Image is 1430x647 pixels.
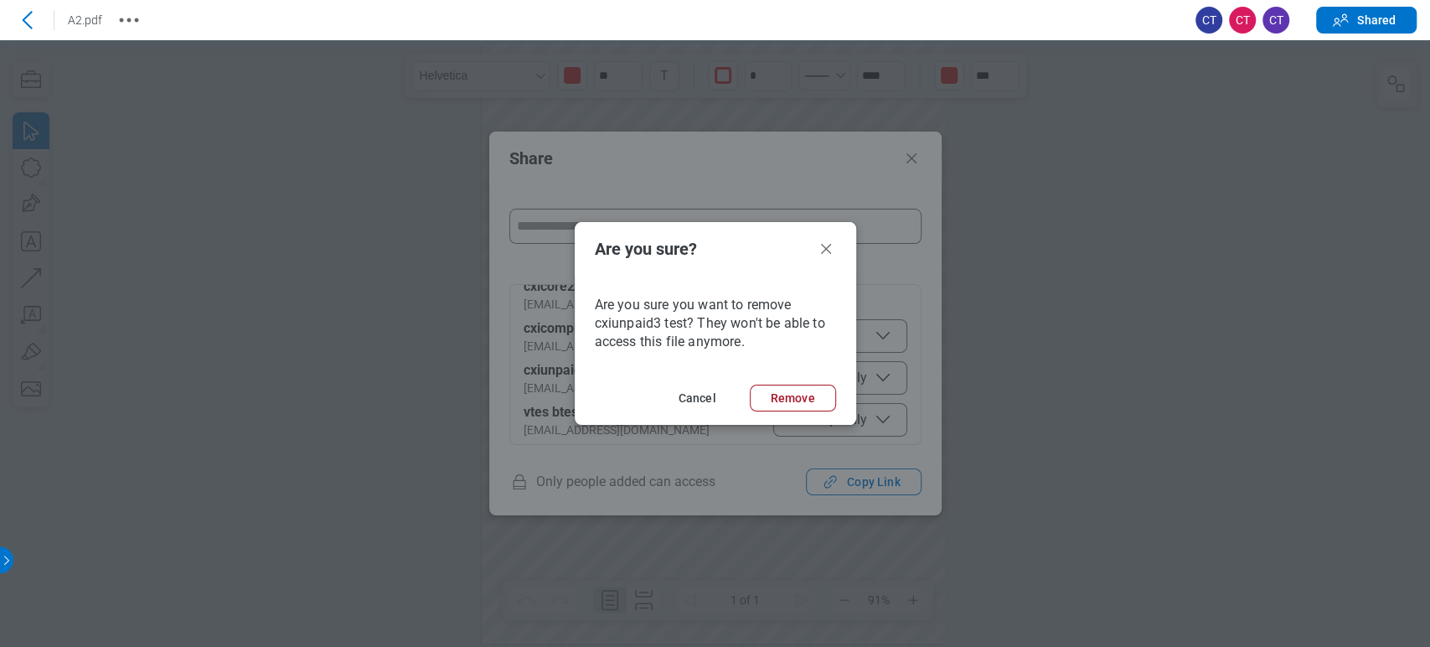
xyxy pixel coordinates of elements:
[816,239,836,259] button: Close
[1229,7,1256,34] span: CT
[595,240,809,258] h2: Are you sure?
[658,385,736,411] button: Cancel
[750,385,836,411] button: Remove
[1262,7,1289,34] span: CT
[116,7,142,34] button: More actions
[68,12,102,28] h1: A2.pdf
[1357,12,1396,28] span: Shared
[1195,7,1222,34] span: CT
[595,296,836,351] div: Are you sure you want to remove cxiunpaid3 test? They won't be able to access this file anymore.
